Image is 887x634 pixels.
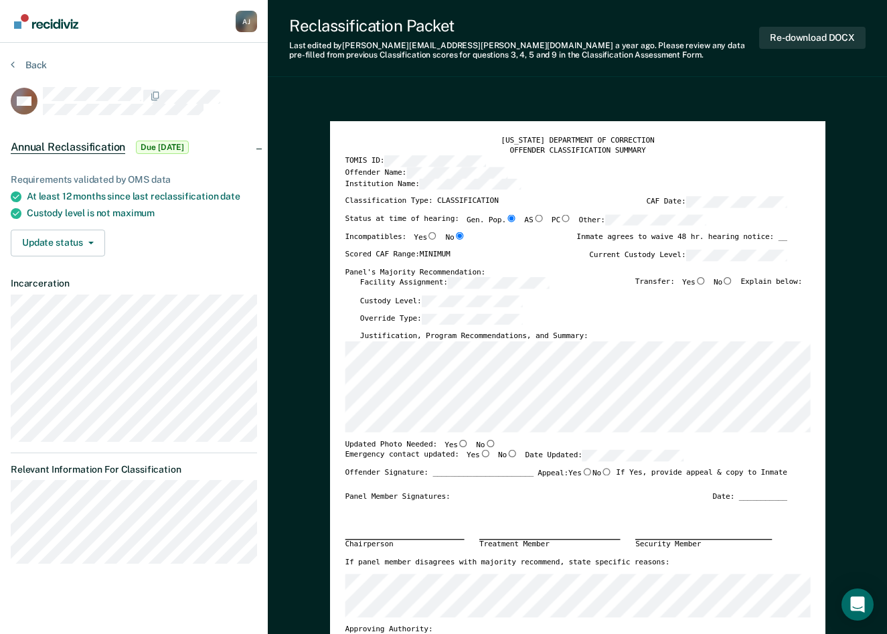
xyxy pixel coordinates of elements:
label: AS [524,214,544,226]
input: No [454,232,465,240]
input: Yes [695,277,706,285]
label: Date Updated: [525,450,683,461]
label: TOMIS ID: [345,155,485,167]
input: No [601,468,612,475]
input: Yes [479,450,490,457]
label: PC [551,214,570,226]
label: Institution Name: [345,178,521,189]
div: Inmate agrees to waive 48 hr. hearing notice: __ [576,232,787,250]
label: No [713,277,732,289]
input: Gen. Pop. [505,214,516,222]
dt: Incarceration [11,278,257,289]
div: [US_STATE] DEPARTMENT OF CORRECTION [345,136,810,146]
div: A J [236,11,257,32]
label: No [592,468,611,479]
input: TOMIS ID: [384,155,485,167]
label: No [445,232,465,243]
span: a year ago [615,41,655,50]
input: Institution Name: [419,178,520,189]
label: Yes [445,439,469,450]
label: Scored CAF Range: MINIMUM [345,249,450,260]
div: At least 12 months since last reclassification [27,191,257,202]
div: Incompatibles: [345,232,465,250]
button: Update status [11,230,105,256]
input: No [722,277,733,285]
label: Yes [568,468,592,479]
input: Current Custody Level: [686,249,787,260]
input: Override Type: [421,313,522,325]
div: Chairperson [345,539,464,550]
input: Custody Level: [421,295,522,307]
label: Current Custody Level: [589,249,787,260]
label: Gen. Pop. [466,214,516,226]
img: Recidiviz [14,14,78,29]
input: AS [533,214,544,222]
input: Yes [427,232,438,240]
span: Due [DATE] [136,141,189,154]
button: Back [11,59,47,71]
input: PC [560,214,570,222]
label: Yes [681,277,706,289]
input: Yes [457,439,468,447]
input: CAF Date: [686,196,787,208]
div: Panel's Majority Recommendation: [345,267,787,277]
div: Offender Signature: _______________________ If Yes, provide appeal & copy to Inmate [345,468,787,492]
span: maximum [112,208,155,218]
span: Annual Reclassification [11,141,125,154]
dt: Relevant Information For Classification [11,464,257,475]
div: Security Member [635,539,772,550]
div: Custody level is not [27,208,257,219]
div: Requirements validated by OMS data [11,174,257,185]
div: Status at time of hearing: [345,214,706,232]
div: Treatment Member [479,539,620,550]
label: Justification, Program Recommendations, and Summary: [359,331,588,341]
label: Appeal: [538,468,612,485]
label: Custody Level: [359,295,522,307]
label: Yes [414,232,438,243]
input: Offender Name: [406,167,507,178]
label: Offender Name: [345,167,507,178]
label: Facility Assignment: [359,277,548,289]
div: Open Intercom Messenger [841,588,874,621]
div: Date: ___________ [712,492,787,502]
label: If panel member disagrees with majority recommend, state specific reasons: [345,557,669,567]
div: Transfer: Explain below: [635,277,801,295]
label: CAF Date: [646,196,787,208]
input: No [485,439,495,447]
input: Yes [581,468,592,475]
label: No [498,450,517,461]
label: Classification Type: CLASSIFICATION [345,196,498,208]
div: Last edited by [PERSON_NAME][EMAIL_ADDRESS][PERSON_NAME][DOMAIN_NAME] . Please review any data pr... [289,41,759,60]
div: OFFENDER CLASSIFICATION SUMMARY [345,146,810,156]
div: Updated Photo Needed: [345,439,495,450]
button: Profile dropdown button [236,11,257,32]
div: Panel Member Signatures: [345,492,450,502]
button: Re-download DOCX [759,27,866,49]
div: Reclassification Packet [289,16,759,35]
label: Yes [466,450,490,461]
span: date [220,191,240,202]
input: No [507,450,517,457]
label: Override Type: [359,313,522,325]
input: Facility Assignment: [447,277,548,289]
label: No [476,439,495,450]
div: Emergency contact updated: [345,450,683,468]
label: Other: [578,214,706,226]
input: Date Updated: [582,450,683,461]
input: Other: [604,214,706,226]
